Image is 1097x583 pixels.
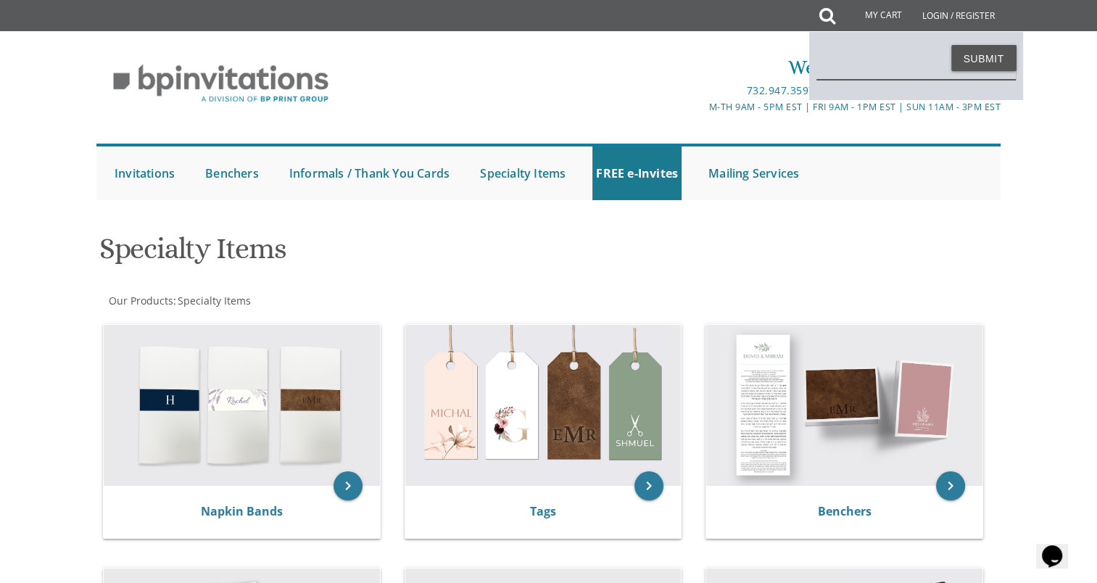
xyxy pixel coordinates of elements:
div: M-Th 9am - 5pm EST | Fri 9am - 1pm EST | Sun 11am - 3pm EST [399,99,1001,115]
a: FREE e-Invites [592,146,682,200]
img: Benchers [706,325,982,486]
a: Benchers [818,503,872,519]
a: Our Products [107,294,173,307]
a: Invitations [111,146,178,200]
a: keyboard_arrow_right [634,471,663,500]
img: BP Invitation Loft [96,54,345,114]
button: Submit [951,45,1017,71]
a: keyboard_arrow_right [936,471,965,500]
a: Informals / Thank You Cards [286,146,453,200]
a: Specialty Items [476,146,569,200]
input: Search [816,46,1016,80]
div: We're here to serve you! [399,53,1001,82]
img: Tags [405,325,682,486]
a: Mailing Services [705,146,803,200]
div: : [96,294,549,308]
a: keyboard_arrow_right [334,471,363,500]
iframe: chat widget [1036,525,1082,568]
a: 732.947.3597 [746,83,814,97]
a: Tags [530,503,556,519]
a: Specialty Items [176,294,251,307]
span: Specialty Items [178,294,251,307]
img: Napkin Bands [104,325,380,486]
h1: Specialty Items [99,233,691,276]
a: My Cart [834,1,912,30]
a: Napkin Bands [201,503,283,519]
div: | [399,82,1001,99]
a: Benchers [202,146,262,200]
